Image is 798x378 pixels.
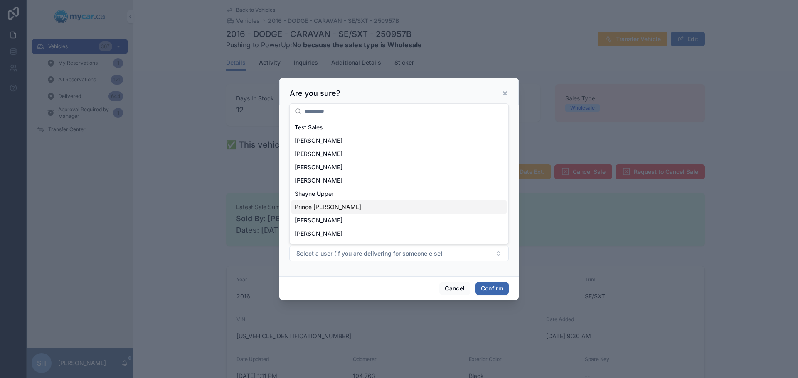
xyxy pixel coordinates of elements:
span: Select a user (if you are delivering for someone else) [296,249,443,258]
h3: Are you sure? [290,88,340,98]
span: Prince [PERSON_NAME] [295,203,361,211]
span: [PERSON_NAME] [295,229,342,238]
span: Test Sales [295,123,323,132]
button: Cancel [439,282,470,295]
span: [PERSON_NAME] [295,150,342,158]
span: Shayne Upper [295,190,334,198]
span: [PERSON_NAME] [295,137,342,145]
span: [PERSON_NAME] [295,163,342,171]
div: Suggestions [290,119,508,244]
button: Select Button [289,246,509,261]
span: [PERSON_NAME] [295,176,342,185]
span: [PERSON_NAME] [295,216,342,224]
button: Confirm [475,282,509,295]
span: [PERSON_NAME] [295,243,342,251]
